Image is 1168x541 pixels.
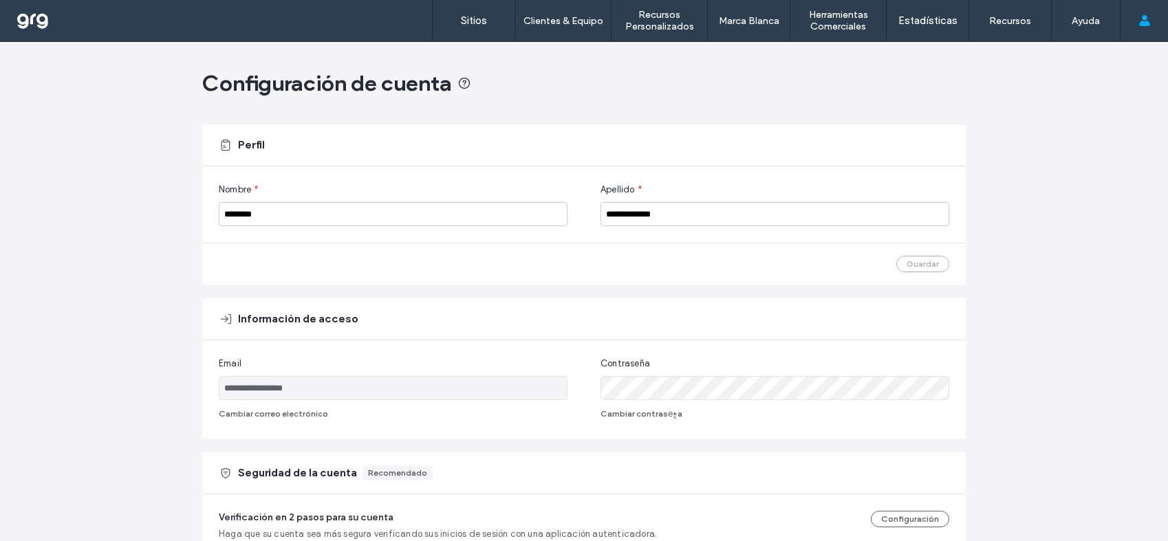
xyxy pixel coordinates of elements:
[219,406,328,422] button: Cambiar correo electrónico
[601,406,682,422] button: Cambiar contraseֳ±a
[238,465,357,481] span: Seguridad de la cuenta
[871,511,949,527] button: Configuración
[219,527,657,541] span: Haga que su cuenta sea más segura verificando sus inicios de sesión con una aplicación autenticad...
[601,202,949,226] input: Apellido
[1072,15,1100,27] label: Ayuda
[523,15,603,27] label: Clientes & Equipo
[461,14,487,27] label: Sitios
[368,467,427,479] div: Recomendado
[719,15,779,27] label: Marca Blanca
[219,357,241,371] span: Email
[219,376,567,400] input: Email
[601,357,650,371] span: Contraseña
[898,14,958,27] label: Estadísticas
[601,376,949,400] input: Contraseña
[612,9,707,32] label: Recursos Personalizados
[219,511,393,523] span: Verificación en 2 pasos para su cuenta
[219,202,567,226] input: Nombre
[790,9,886,32] label: Herramientas Comerciales
[238,311,358,327] span: Información de acceso
[238,137,265,153] span: Perfil
[989,15,1031,27] label: Recursos
[202,69,452,97] span: Configuración de cuenta
[219,183,251,197] span: Nombre
[601,183,635,197] span: Apellido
